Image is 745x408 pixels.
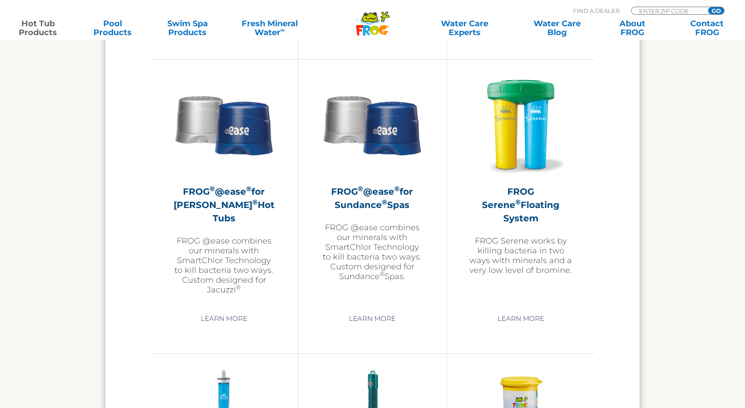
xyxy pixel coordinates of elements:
[246,184,251,193] sup: ®
[573,7,619,15] p: Find A Dealer
[380,270,385,277] sup: ®
[158,19,217,37] a: Swim SpaProducts
[320,185,424,212] h2: FROG @ease for Sundance Spas
[190,311,258,327] a: Learn More
[487,311,555,327] a: Learn More
[528,19,587,37] a: Water CareBlog
[172,236,275,295] p: FROG @ease combines our minerals with SmartChlor Technology to kill bacteria two ways. Custom des...
[382,198,387,206] sup: ®
[320,223,424,281] p: FROG @ease combines our minerals with SmartChlor Technology to kill bacteria two ways. Custom des...
[358,184,363,193] sup: ®
[678,19,736,37] a: ContactFROG
[280,26,285,33] sup: ∞
[339,311,406,327] a: Learn More
[515,198,521,206] sup: ®
[603,19,661,37] a: AboutFROG
[9,19,67,37] a: Hot TubProducts
[236,284,241,291] sup: ®
[172,73,275,304] a: FROG®@ease®for [PERSON_NAME]®Hot TubsFROG @ease combines our minerals with SmartChlor Technology ...
[210,184,215,193] sup: ®
[84,19,142,37] a: PoolProducts
[469,236,573,275] p: FROG Serene works by killing bacteria in two ways with minerals and a very low level of bromine.
[172,73,275,176] img: Sundance-cartridges-2-300x300.png
[233,19,306,37] a: Fresh MineralWater∞
[469,185,573,225] h2: FROG Serene Floating System
[417,19,511,37] a: Water CareExperts
[638,7,698,15] input: Zip Code Form
[252,198,258,206] sup: ®
[394,184,400,193] sup: ®
[469,73,573,304] a: FROG Serene®Floating SystemFROG Serene works by killing bacteria in two ways with minerals and a ...
[172,185,275,225] h2: FROG @ease for [PERSON_NAME] Hot Tubs
[320,73,424,304] a: FROG®@ease®for Sundance®SpasFROG @ease combines our minerals with SmartChlor Technology to kill b...
[469,73,572,176] img: hot-tub-product-serene-floater-300x300.png
[320,73,424,176] img: Sundance-cartridges-2-300x300.png
[708,7,724,14] input: GO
